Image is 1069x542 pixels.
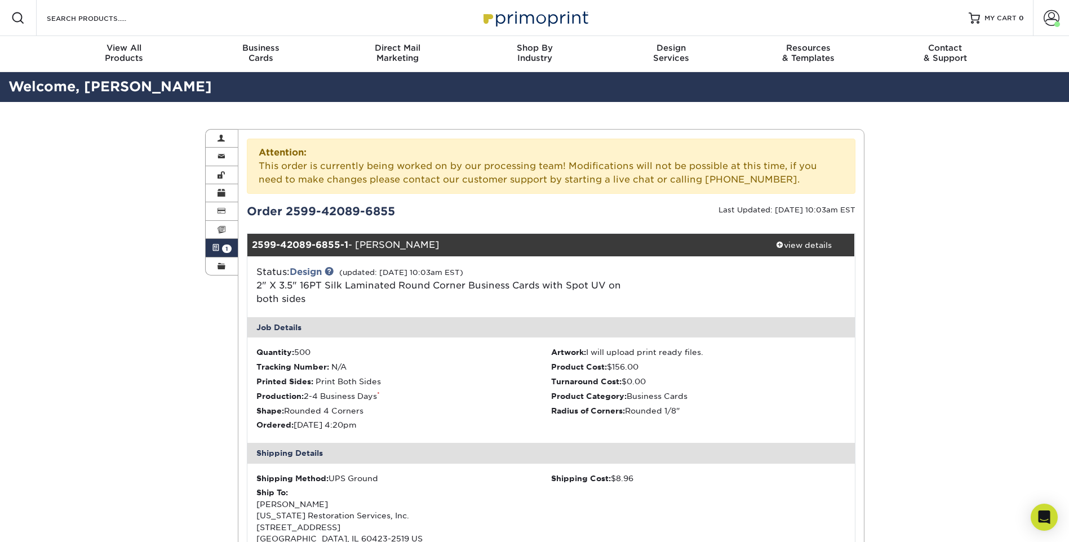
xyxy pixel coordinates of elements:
a: view details [753,234,855,256]
strong: Turnaround Cost: [551,377,622,386]
li: Rounded 1/8" [551,405,846,416]
a: Shop ByIndustry [466,36,603,72]
span: Print Both Sides [316,377,381,386]
strong: Shipping Method: [256,474,329,483]
div: Products [56,43,193,63]
li: $156.00 [551,361,846,372]
span: MY CART [984,14,1017,23]
div: UPS Ground [256,473,551,484]
div: Open Intercom Messenger [1031,504,1058,531]
strong: Radius of Corners: [551,406,625,415]
li: Business Cards [551,390,846,402]
a: Contact& Support [877,36,1014,72]
a: Direct MailMarketing [329,36,466,72]
small: Last Updated: [DATE] 10:03am EST [718,206,855,214]
div: - [PERSON_NAME] [247,234,753,256]
span: 2" X 3.5" 16PT Silk Laminated Round Corner Business Cards with Spot UV on both sides [256,280,621,304]
small: (updated: [DATE] 10:03am EST) [339,268,463,277]
a: 1 [206,239,238,257]
a: DesignServices [603,36,740,72]
li: 2-4 Business Days [256,390,551,402]
strong: Product Category: [551,392,627,401]
li: Rounded 4 Corners [256,405,551,416]
strong: Production: [256,392,304,401]
strong: Printed Sides: [256,377,313,386]
input: SEARCH PRODUCTS..... [46,11,156,25]
span: Design [603,43,740,53]
strong: Product Cost: [551,362,607,371]
span: 1 [222,245,232,253]
div: view details [753,239,855,251]
strong: Ordered: [256,420,294,429]
div: This order is currently being worked on by our processing team! Modifications will not be possibl... [247,139,855,194]
img: Primoprint [478,6,591,30]
div: Cards [192,43,329,63]
strong: 2599-42089-6855-1 [252,239,348,250]
div: Job Details [247,317,855,337]
strong: Attention: [259,147,307,158]
div: $8.96 [551,473,846,484]
div: & Templates [740,43,877,63]
li: $0.00 [551,376,846,387]
a: View AllProducts [56,36,193,72]
div: Status: [248,265,652,306]
span: Business [192,43,329,53]
span: Contact [877,43,1014,53]
span: Shop By [466,43,603,53]
div: Order 2599-42089-6855 [238,203,551,220]
strong: Artwork: [551,348,586,357]
li: [DATE] 4:20pm [256,419,551,430]
a: Design [290,266,322,277]
div: Industry [466,43,603,63]
strong: Quantity: [256,348,294,357]
a: BusinessCards [192,36,329,72]
div: Shipping Details [247,443,855,463]
li: 500 [256,346,551,358]
li: I will upload print ready files. [551,346,846,358]
span: Direct Mail [329,43,466,53]
strong: Ship To: [256,488,288,497]
span: View All [56,43,193,53]
span: 0 [1019,14,1024,22]
strong: Shipping Cost: [551,474,611,483]
strong: Shape: [256,406,284,415]
div: & Support [877,43,1014,63]
a: Resources& Templates [740,36,877,72]
span: Resources [740,43,877,53]
div: Services [603,43,740,63]
strong: Tracking Number: [256,362,329,371]
span: N/A [331,362,347,371]
div: Marketing [329,43,466,63]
